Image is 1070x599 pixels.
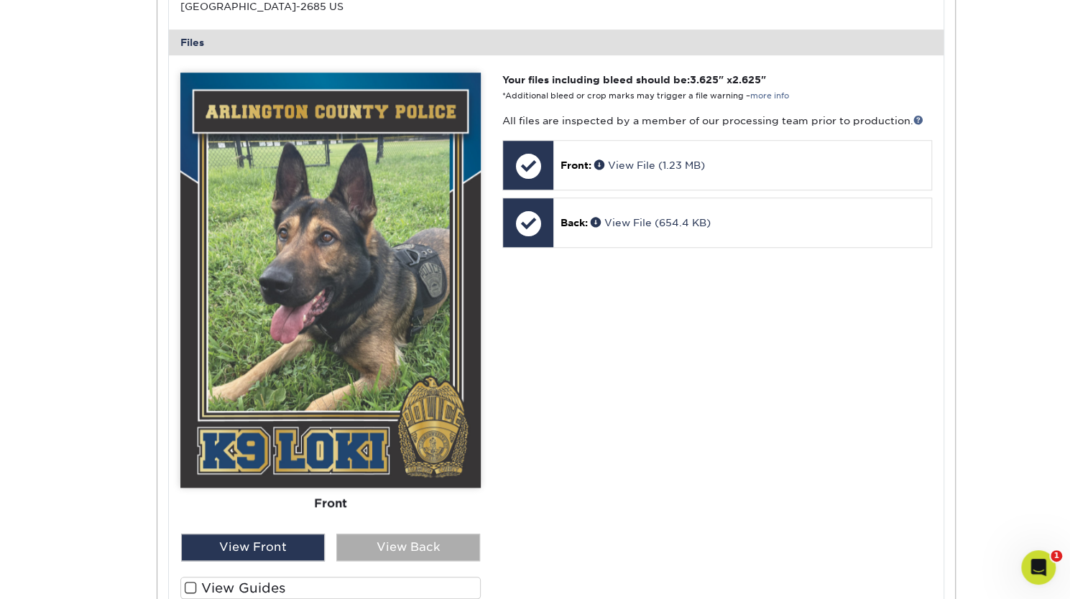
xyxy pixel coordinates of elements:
[336,534,480,561] div: View Back
[502,113,931,128] p: All files are inspected by a member of our processing team prior to production.
[181,534,325,561] div: View Front
[690,74,719,85] span: 3.625
[594,159,705,171] a: View File (1.23 MB)
[1051,550,1062,562] span: 1
[169,29,944,55] div: Files
[561,217,588,228] span: Back:
[750,91,789,101] a: more info
[591,217,711,228] a: View File (654.4 KB)
[180,488,481,519] div: Front
[1021,550,1056,585] iframe: Intercom live chat
[502,91,789,101] small: *Additional bleed or crop marks may trigger a file warning –
[180,577,481,599] label: View Guides
[502,74,766,85] strong: Your files including bleed should be: " x "
[732,74,761,85] span: 2.625
[561,159,591,171] span: Front:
